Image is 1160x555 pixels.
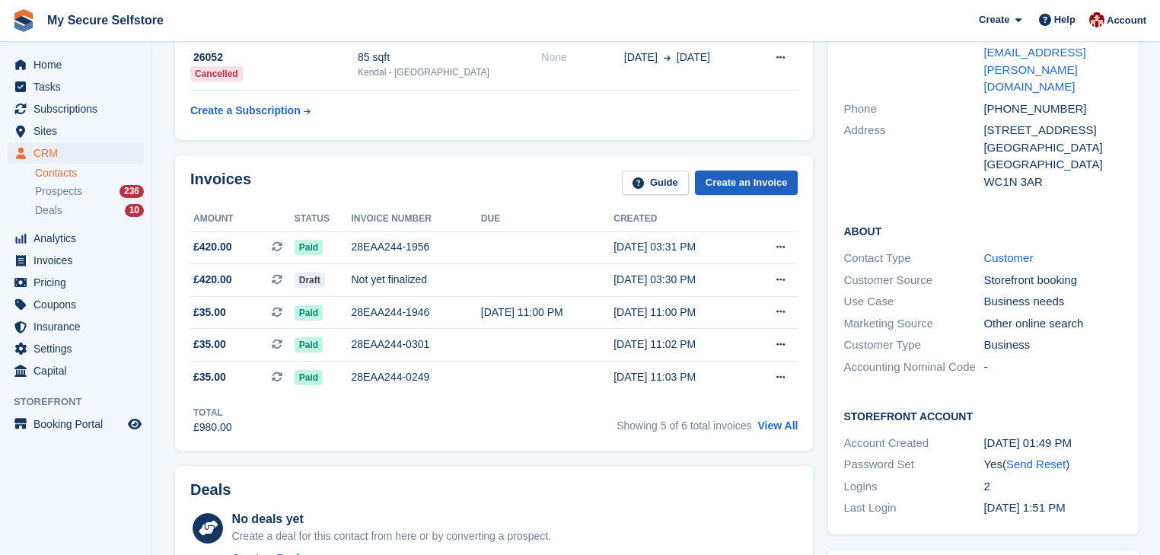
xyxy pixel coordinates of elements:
[758,419,798,432] a: View All
[843,359,983,376] div: Accounting Nominal Code
[193,272,232,288] span: £420.00
[295,370,323,385] span: Paid
[295,207,352,231] th: Status
[677,49,710,65] span: [DATE]
[8,360,144,381] a: menu
[617,419,751,432] span: Showing 5 of 6 total invoices
[843,223,1123,238] h2: About
[8,142,144,164] a: menu
[983,122,1123,139] div: [STREET_ADDRESS]
[33,120,125,142] span: Sites
[1089,12,1104,27] img: Laura Oldroyd
[193,369,226,385] span: £35.00
[983,456,1123,474] div: Yes
[613,272,746,288] div: [DATE] 03:30 PM
[843,315,983,333] div: Marketing Source
[843,435,983,452] div: Account Created
[983,272,1123,289] div: Storefront booking
[843,122,983,190] div: Address
[8,228,144,249] a: menu
[41,8,170,33] a: My Secure Selfstore
[33,250,125,271] span: Invoices
[843,293,983,311] div: Use Case
[695,171,798,196] a: Create an Invoice
[35,183,144,199] a: Prospects 236
[190,49,358,65] div: 26052
[35,203,144,218] a: Deals 10
[193,419,232,435] div: £980.00
[35,166,144,180] a: Contacts
[1006,458,1066,470] a: Send Reset
[983,315,1123,333] div: Other online search
[1107,13,1146,28] span: Account
[232,528,551,544] div: Create a deal for this contact from here or by converting a prospect.
[1002,458,1069,470] span: ( )
[1054,12,1076,27] span: Help
[358,49,541,65] div: 85 sqft
[14,394,151,410] span: Storefront
[983,435,1123,452] div: [DATE] 01:49 PM
[622,171,689,196] a: Guide
[481,305,613,321] div: [DATE] 11:00 PM
[33,413,125,435] span: Booking Portal
[295,305,323,321] span: Paid
[8,76,144,97] a: menu
[983,501,1065,514] time: 2023-10-04 12:51:53 UTC
[33,142,125,164] span: CRM
[33,98,125,120] span: Subscriptions
[8,54,144,75] a: menu
[352,239,481,255] div: 28EAA244-1956
[35,184,82,199] span: Prospects
[125,204,144,217] div: 10
[979,12,1009,27] span: Create
[352,207,481,231] th: Invoice number
[295,273,325,288] span: Draft
[33,360,125,381] span: Capital
[8,316,144,337] a: menu
[190,103,301,119] div: Create a Subscription
[352,272,481,288] div: Not yet finalized
[8,98,144,120] a: menu
[8,250,144,271] a: menu
[126,415,144,433] a: Preview store
[232,510,551,528] div: No deals yet
[193,239,232,255] span: £420.00
[843,478,983,496] div: Logins
[190,66,243,81] div: Cancelled
[613,369,746,385] div: [DATE] 11:03 PM
[983,293,1123,311] div: Business needs
[352,305,481,321] div: 28EAA244-1946
[120,185,144,198] div: 236
[843,499,983,517] div: Last Login
[352,337,481,352] div: 28EAA244-0301
[33,76,125,97] span: Tasks
[33,54,125,75] span: Home
[8,338,144,359] a: menu
[295,337,323,352] span: Paid
[613,239,746,255] div: [DATE] 03:31 PM
[193,337,226,352] span: £35.00
[35,203,62,218] span: Deals
[983,337,1123,354] div: Business
[843,100,983,118] div: Phone
[983,100,1123,118] div: [PHONE_NUMBER]
[843,456,983,474] div: Password Set
[983,478,1123,496] div: 2
[843,272,983,289] div: Customer Source
[613,207,746,231] th: Created
[983,156,1123,174] div: [GEOGRAPHIC_DATA]
[983,174,1123,191] div: WC1N 3AR
[33,228,125,249] span: Analytics
[983,251,1033,264] a: Customer
[358,65,541,79] div: Kendal - [GEOGRAPHIC_DATA]
[613,337,746,352] div: [DATE] 11:02 PM
[33,316,125,337] span: Insurance
[843,337,983,354] div: Customer Type
[624,49,658,65] span: [DATE]
[190,97,311,125] a: Create a Subscription
[481,207,613,231] th: Due
[190,207,295,231] th: Amount
[33,272,125,293] span: Pricing
[8,120,144,142] a: menu
[983,139,1123,157] div: [GEOGRAPHIC_DATA]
